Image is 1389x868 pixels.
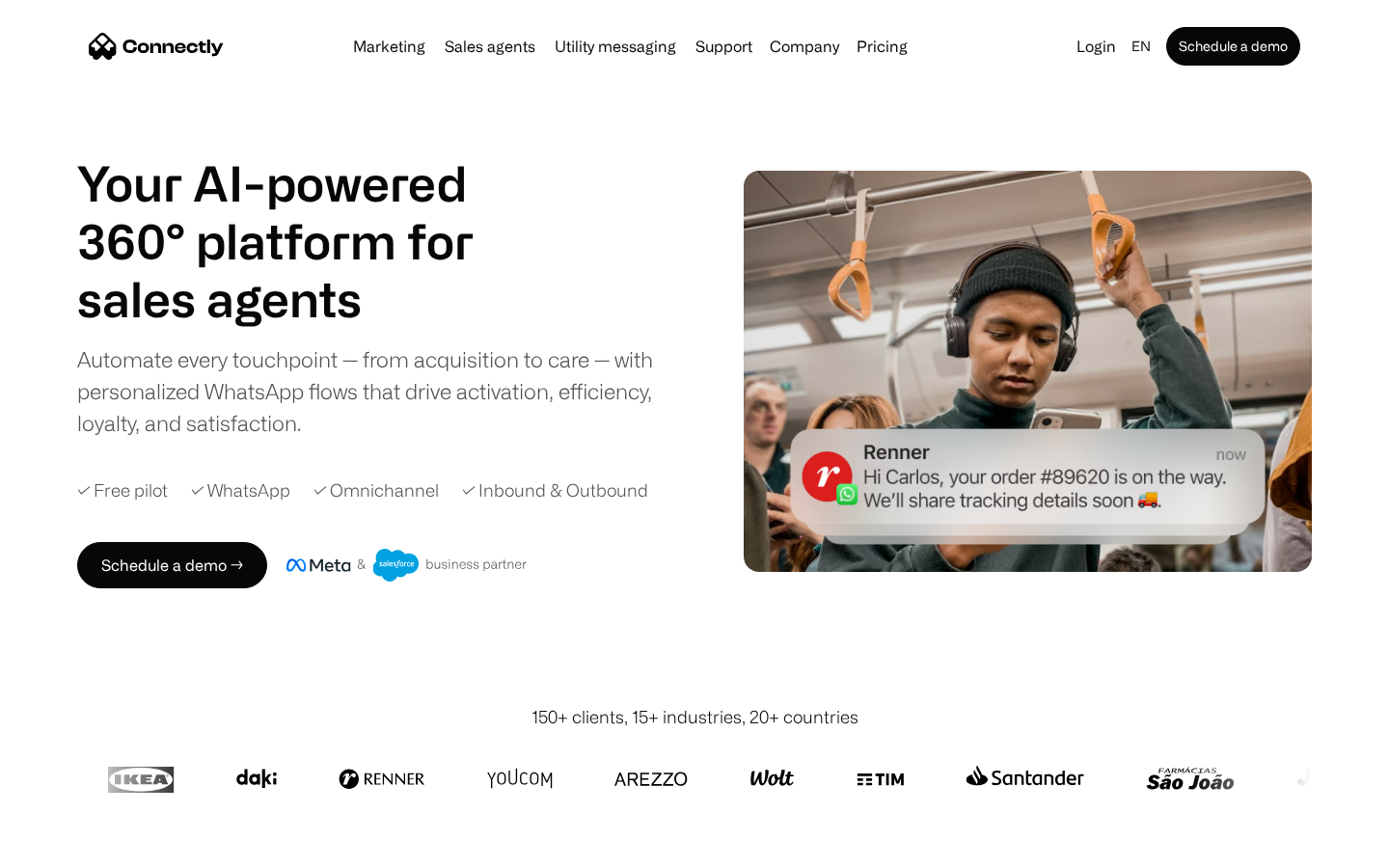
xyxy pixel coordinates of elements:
[849,39,915,54] a: Pricing
[1166,27,1300,66] a: Schedule a demo
[313,477,439,503] div: ✓ Omnichannel
[286,549,528,582] img: Meta and Salesforce business partner badge.
[191,477,290,503] div: ✓ WhatsApp
[1131,33,1151,60] div: en
[77,477,168,503] div: ✓ Free pilot
[531,704,858,730] div: 150+ clients, 15+ industries, 20+ countries
[77,542,267,588] a: Schedule a demo →
[77,343,685,439] div: Automate every touchpoint — from acquisition to care — with personalized WhatsApp flows that driv...
[19,832,116,861] aside: Language selected: English
[1069,33,1124,60] a: Login
[462,477,648,503] div: ✓ Inbound & Outbound
[77,154,521,270] h1: Your AI-powered 360° platform for
[39,834,116,861] ul: Language list
[688,39,760,54] a: Support
[345,39,433,54] a: Marketing
[547,39,684,54] a: Utility messaging
[770,33,839,60] div: Company
[437,39,543,54] a: Sales agents
[77,270,521,328] h1: sales agents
